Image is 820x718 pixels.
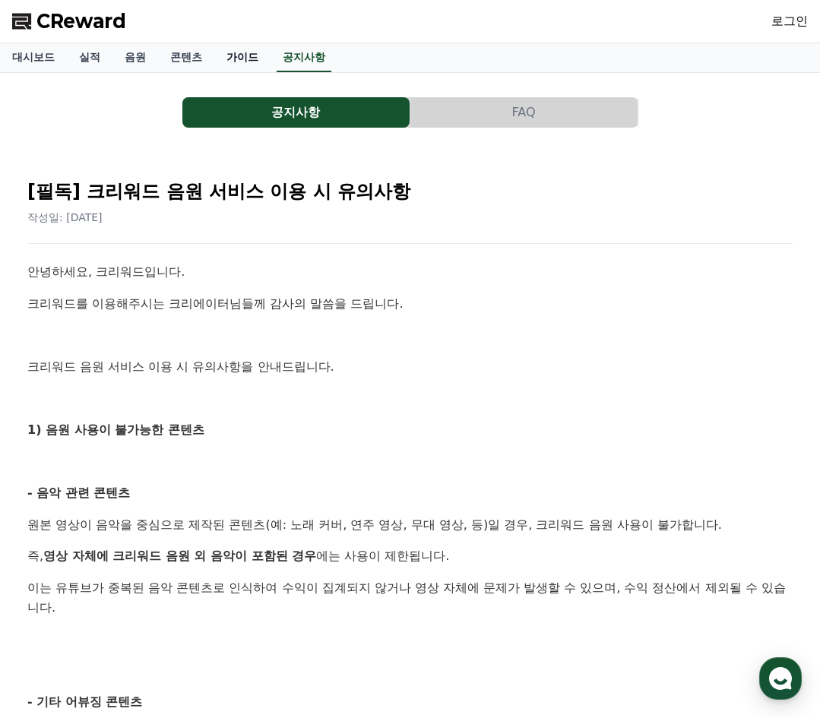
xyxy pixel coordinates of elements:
[112,43,158,72] a: 음원
[27,486,130,500] strong: - 음악 관련 콘텐츠
[36,9,126,33] span: CReward
[277,43,331,72] a: 공지사항
[27,546,793,566] p: 즉, 에는 사용이 제한됩니다.
[27,515,793,535] p: 원본 영상이 음악을 중심으로 제작된 콘텐츠(예: 노래 커버, 연주 영상, 무대 영상, 등)일 경우, 크리워드 음원 사용이 불가합니다.
[27,578,793,617] p: 이는 유튜브가 중복된 음악 콘텐츠로 인식하여 수익이 집계되지 않거나 영상 자체에 문제가 발생할 수 있으며, 수익 정산에서 제외될 수 있습니다.
[27,179,793,204] h2: [필독] 크리워드 음원 서비스 이용 시 유의사항
[43,549,316,563] strong: 영상 자체에 크리워드 음원 외 음악이 포함된 경우
[235,504,253,517] span: 설정
[182,97,410,128] button: 공지사항
[5,482,100,520] a: 홈
[410,97,638,128] button: FAQ
[48,504,57,517] span: 홈
[158,43,214,72] a: 콘텐츠
[771,12,808,30] a: 로그인
[100,482,196,520] a: 대화
[12,9,126,33] a: CReward
[27,211,103,223] span: 작성일: [DATE]
[139,505,157,517] span: 대화
[27,357,793,377] p: 크리워드 음원 서비스 이용 시 유의사항을 안내드립니다.
[214,43,271,72] a: 가이드
[67,43,112,72] a: 실적
[27,262,793,282] p: 안녕하세요, 크리워드입니다.
[27,422,204,437] strong: 1) 음원 사용이 불가능한 콘텐츠
[27,294,793,314] p: 크리워드를 이용해주시는 크리에이터님들께 감사의 말씀을 드립니다.
[27,694,142,709] strong: - 기타 어뷰징 콘텐츠
[196,482,292,520] a: 설정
